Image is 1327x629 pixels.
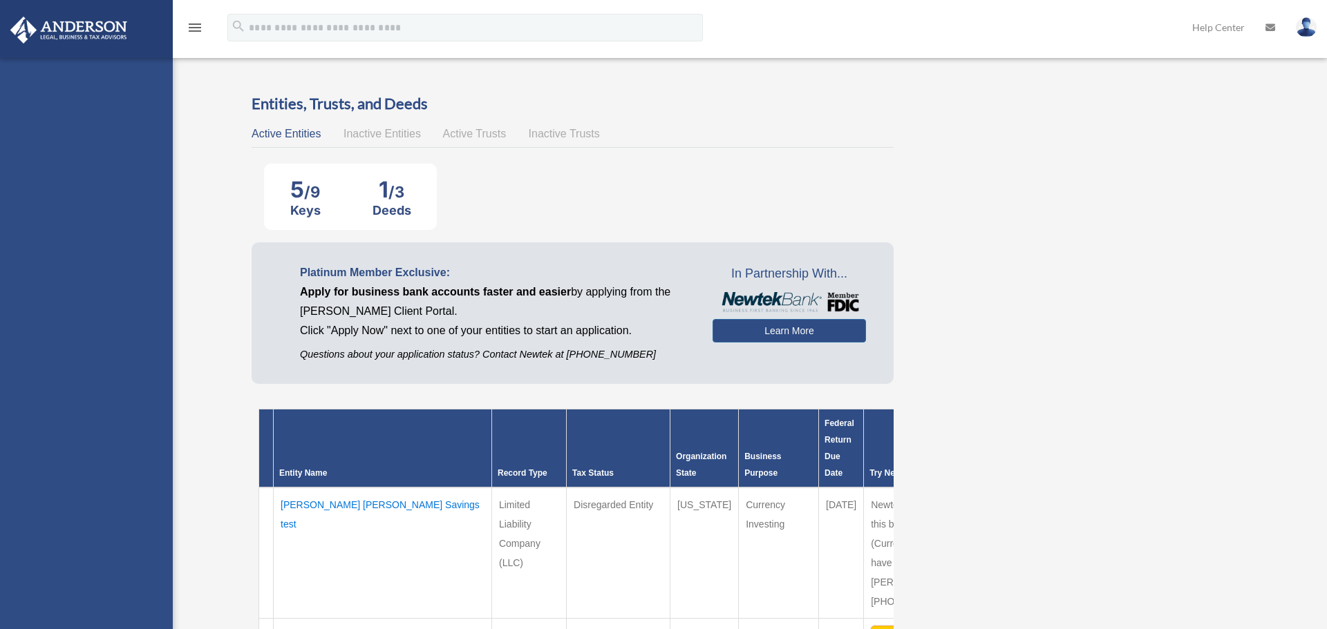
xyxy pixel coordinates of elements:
span: Apply for business bank accounts faster and easier [300,286,571,298]
td: Newtek Bank does not support this business purpose (Currency Investing). If you have questions pl... [864,487,1013,619]
img: Anderson Advisors Platinum Portal [6,17,131,43]
th: Organization State [670,409,739,488]
th: Business Purpose [739,409,819,488]
span: Active Entities [252,128,321,139]
td: Limited Liability Company (LLC) [491,487,566,619]
td: [DATE] [819,487,864,619]
i: menu [187,19,203,36]
div: Deeds [373,203,411,217]
span: In Partnership With... [713,263,865,285]
p: by applying from the [PERSON_NAME] Client Portal. [300,282,692,321]
a: menu [187,24,203,36]
td: Currency Investing [739,487,819,619]
th: Entity Name [274,409,492,488]
td: Disregarded Entity [567,487,670,619]
td: [PERSON_NAME] [PERSON_NAME] Savings test [274,487,492,619]
span: /3 [388,183,404,201]
span: Active Trusts [443,128,507,139]
span: /9 [304,183,320,201]
th: Federal Return Due Date [819,409,864,488]
div: 5 [290,176,321,203]
th: Tax Status [567,409,670,488]
p: Platinum Member Exclusive: [300,263,692,282]
p: Questions about your application status? Contact Newtek at [PHONE_NUMBER] [300,346,692,363]
span: Inactive Entities [343,128,421,139]
p: Click "Apply Now" next to one of your entities to start an application. [300,321,692,340]
div: Keys [290,203,321,217]
span: Inactive Trusts [529,128,600,139]
div: Try Newtek Bank [869,465,1007,481]
div: 1 [373,176,411,203]
i: search [231,19,246,34]
img: NewtekBankLogoSM.png [719,292,858,313]
img: User Pic [1296,17,1317,37]
th: Record Type [491,409,566,488]
td: [US_STATE] [670,487,739,619]
h3: Entities, Trusts, and Deeds [252,93,894,115]
a: Learn More [713,319,865,342]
